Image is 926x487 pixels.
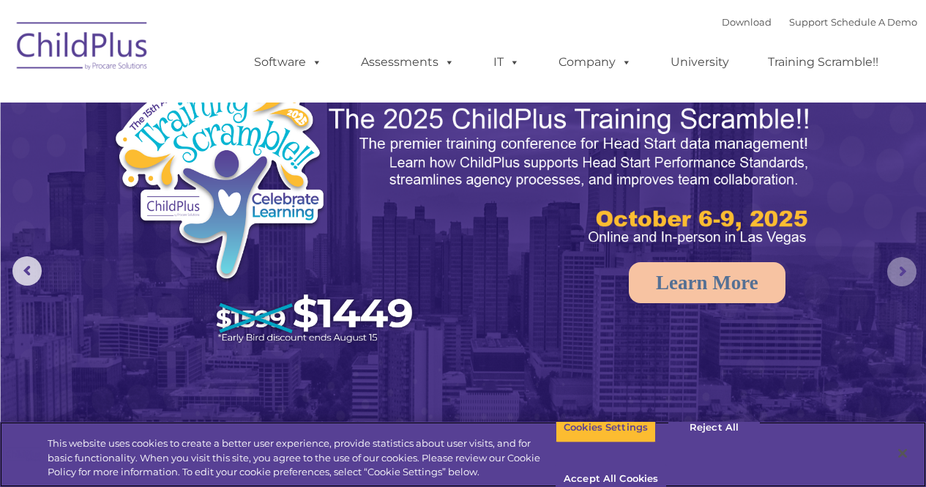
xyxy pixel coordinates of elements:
font: | [722,16,917,28]
img: ChildPlus by Procare Solutions [10,12,156,85]
button: Reject All [668,412,760,443]
button: Cookies Settings [556,412,656,443]
a: Learn More [629,262,785,303]
span: Last name [204,97,248,108]
span: Phone number [204,157,266,168]
a: IT [479,48,534,77]
a: Schedule A Demo [831,16,917,28]
a: Training Scramble!! [753,48,893,77]
a: University [656,48,744,77]
div: This website uses cookies to create a better user experience, provide statistics about user visit... [48,436,556,480]
button: Close [886,437,919,469]
a: Assessments [346,48,469,77]
a: Support [789,16,828,28]
a: Software [239,48,337,77]
a: Download [722,16,772,28]
a: Company [544,48,646,77]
